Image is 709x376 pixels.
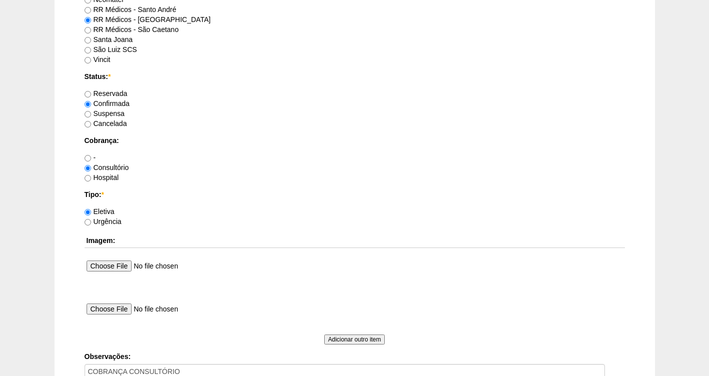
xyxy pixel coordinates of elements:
input: - [85,155,91,161]
input: Santa Joana [85,37,91,43]
label: RR Médicos - Santo André [85,5,177,13]
label: Eletiva [85,207,115,215]
label: Reservada [85,89,128,97]
label: RR Médicos - [GEOGRAPHIC_DATA] [85,15,211,23]
label: Santa Joana [85,35,133,43]
label: São Luiz SCS [85,45,137,53]
label: Confirmada [85,99,130,107]
label: Observações: [85,351,625,361]
label: - [85,153,96,161]
input: São Luiz SCS [85,47,91,53]
label: Tipo: [85,189,625,199]
input: Confirmada [85,101,91,107]
input: Hospital [85,175,91,181]
input: Suspensa [85,111,91,117]
label: Status: [85,71,625,81]
input: RR Médicos - [GEOGRAPHIC_DATA] [85,17,91,23]
label: Vincit [85,55,111,63]
input: Consultório [85,165,91,171]
label: Suspensa [85,109,125,117]
label: Cancelada [85,119,127,127]
input: Eletiva [85,209,91,215]
label: Urgência [85,217,122,225]
input: RR Médicos - São Caetano [85,27,91,33]
label: Hospital [85,173,119,181]
label: Cobrança: [85,135,625,145]
input: Vincit [85,57,91,63]
th: Imagem: [85,233,625,248]
span: Este campo é obrigatório. [108,72,111,80]
input: Adicionar outro item [324,334,385,344]
input: RR Médicos - Santo André [85,7,91,13]
span: Este campo é obrigatório. [101,190,104,198]
label: Consultório [85,163,129,171]
input: Reservada [85,91,91,97]
input: Cancelada [85,121,91,127]
label: RR Médicos - São Caetano [85,25,179,33]
input: Urgência [85,219,91,225]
